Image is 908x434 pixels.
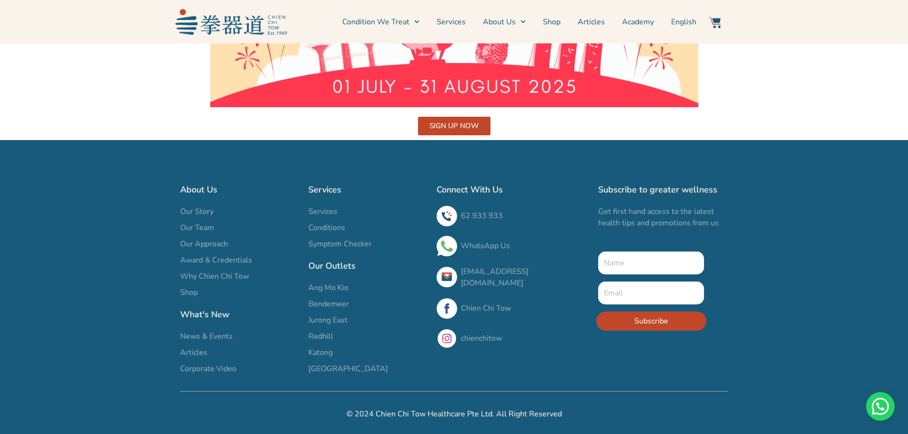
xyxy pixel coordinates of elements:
span: Shop [180,287,198,298]
a: Redhill [308,331,427,342]
span: News & Events [180,331,233,342]
h2: Services [308,183,427,196]
h2: What's New [180,308,299,321]
h2: Our Outlets [308,259,427,273]
a: Why Chien Chi Tow [180,271,299,282]
a: [GEOGRAPHIC_DATA] [308,363,427,374]
span: Why Chien Chi Tow [180,271,249,282]
a: Our Story [180,206,299,217]
span: Our Team [180,222,214,233]
form: New Form [598,252,704,338]
a: Katong [308,347,427,358]
a: Chien Chi Tow [461,303,511,313]
a: [EMAIL_ADDRESS][DOMAIN_NAME] [461,266,529,288]
a: 62 933 933 [461,211,503,221]
span: English [671,16,696,28]
a: chienchitow [461,333,502,343]
input: Email [598,282,704,304]
span: Our Story [180,206,214,217]
span: [GEOGRAPHIC_DATA] [308,363,388,374]
a: News & Events [180,331,299,342]
span: Our Approach [180,238,228,250]
a: WhatsApp Us [461,241,510,251]
a: Award & Credentials [180,254,299,266]
span: Services [308,206,337,217]
a: About Us [483,10,526,34]
span: SIGN UP NOW [429,122,479,130]
span: Ang Mo Kio [308,282,348,293]
a: Articles [578,10,605,34]
img: Website Icon-03 [709,17,721,28]
h2: About Us [180,183,299,196]
h2: © 2024 Chien Chi Tow Healthcare Pte Ltd. All Right Reserved [180,408,728,420]
span: Symptom Checker [308,238,372,250]
span: Redhill [308,331,333,342]
p: Get first hand access to the latest health tips and promotions from us [598,206,728,229]
a: Shop [543,10,561,34]
span: Articles [180,347,207,358]
a: Shop [180,287,299,298]
a: Symptom Checker [308,238,427,250]
a: English [671,10,696,34]
a: Conditions [308,222,427,233]
h2: Connect With Us [437,183,589,196]
span: Bendemeer [308,298,349,310]
span: Subscribe [634,315,668,327]
a: Ang Mo Kio [308,282,427,293]
span: Corporate Video [180,363,236,374]
input: Name [598,252,704,274]
a: Services [437,10,466,34]
span: Jurong East [308,314,347,326]
a: Academy [622,10,654,34]
a: Our Team [180,222,299,233]
a: Jurong East [308,314,427,326]
nav: Menu [292,10,697,34]
a: Articles [180,347,299,358]
a: Condition We Treat [342,10,419,34]
a: Services [308,206,427,217]
span: Katong [308,347,333,358]
span: Award & Credentials [180,254,252,266]
a: Our Approach [180,238,299,250]
span: Conditions [308,222,345,233]
button: Subscribe [596,312,706,331]
h2: Subscribe to greater wellness [598,183,728,196]
a: SIGN UP NOW [418,117,490,135]
a: Corporate Video [180,363,299,374]
a: Bendemeer [308,298,427,310]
